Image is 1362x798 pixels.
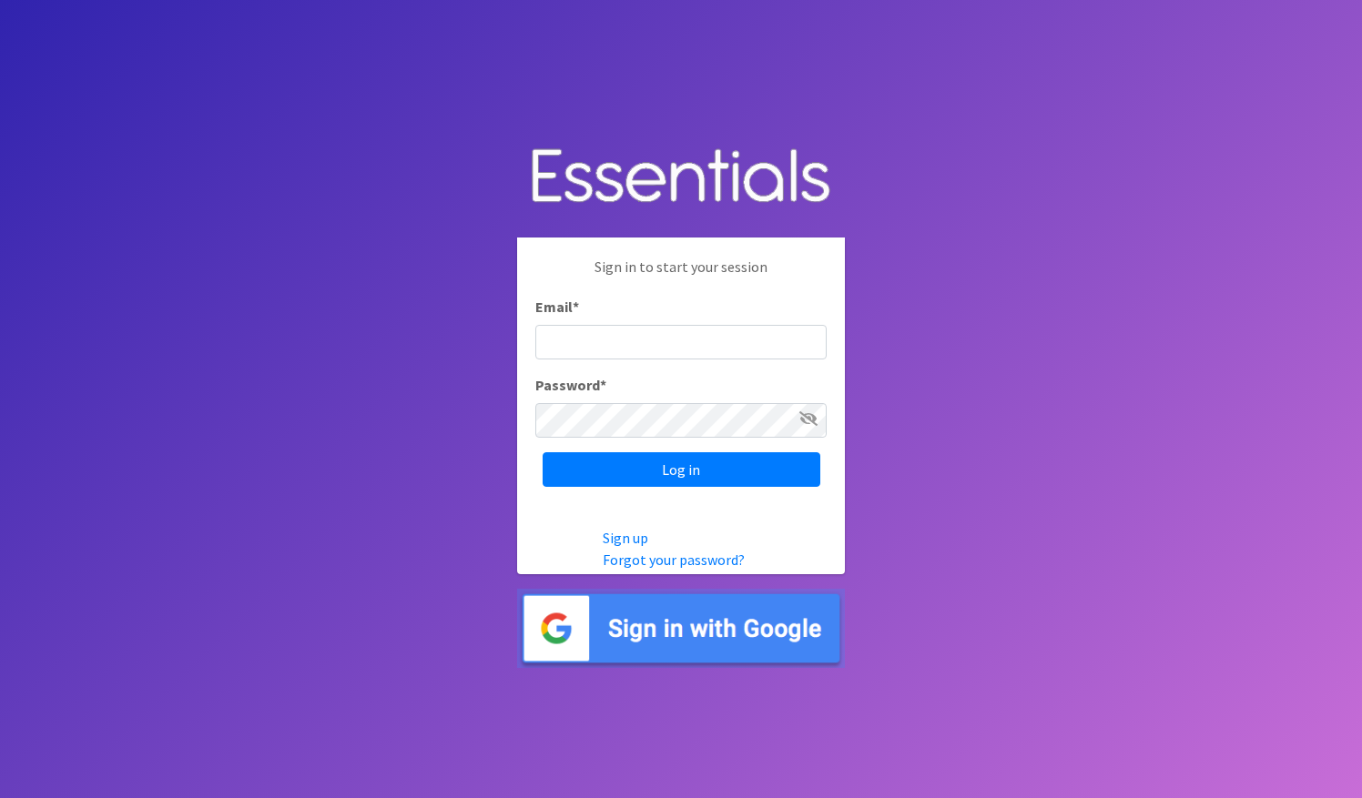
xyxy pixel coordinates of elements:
abbr: required [573,298,579,316]
label: Email [535,296,579,318]
abbr: required [600,376,606,394]
a: Forgot your password? [603,551,745,569]
input: Log in [543,452,820,487]
p: Sign in to start your session [535,256,827,296]
img: Sign in with Google [517,589,845,668]
a: Sign up [603,529,648,547]
img: Human Essentials [517,130,845,224]
label: Password [535,374,606,396]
